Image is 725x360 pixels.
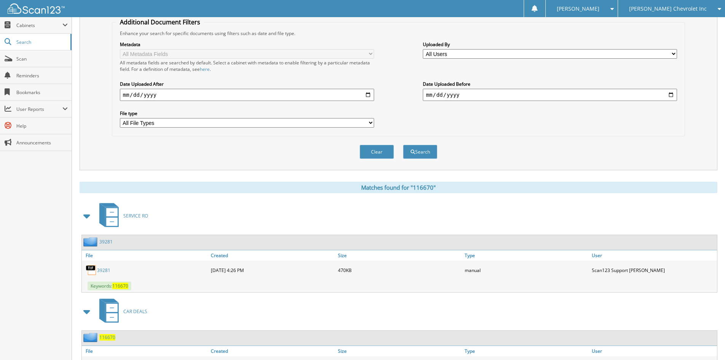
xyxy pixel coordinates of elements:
a: Type [463,346,590,356]
a: Type [463,250,590,261]
span: User Reports [16,106,62,112]
a: Created [209,346,336,356]
span: Bookmarks [16,89,68,96]
a: User [590,346,717,356]
label: Date Uploaded Before [423,81,677,87]
div: Enhance your search for specific documents using filters such as date and file type. [116,30,681,37]
img: folder2.png [83,333,99,342]
label: File type [120,110,374,117]
a: File [82,346,209,356]
span: Cabinets [16,22,62,29]
span: [PERSON_NAME] Chevrolet Inc [629,6,707,11]
label: Uploaded By [423,41,677,48]
span: Search [16,39,67,45]
div: Scan123 Support [PERSON_NAME] [590,262,717,278]
span: SERVICE RO [123,213,148,219]
div: [DATE] 4:26 PM [209,262,336,278]
span: Keywords: [88,282,131,290]
input: end [423,89,677,101]
label: Date Uploaded After [120,81,374,87]
span: Help [16,123,68,129]
a: 116670 [99,334,115,341]
a: SERVICE RO [95,201,148,231]
a: 39281 [97,267,110,274]
div: Matches found for "116670" [80,182,717,193]
span: Reminders [16,72,68,79]
a: 39281 [99,238,113,245]
img: TIF.png [86,264,97,276]
div: manual [463,262,590,278]
a: File [82,250,209,261]
div: 470KB [336,262,463,278]
button: Search [403,145,437,159]
span: Scan [16,56,68,62]
span: Announcements [16,139,68,146]
a: here [200,66,210,72]
a: User [590,250,717,261]
img: scan123-logo-white.svg [8,3,65,14]
a: Created [209,250,336,261]
a: CAR DEALS [95,296,147,326]
div: All metadata fields are searched by default. Select a cabinet with metadata to enable filtering b... [120,59,374,72]
span: 116670 [112,283,128,289]
button: Clear [360,145,394,159]
legend: Additional Document Filters [116,18,204,26]
label: Metadata [120,41,374,48]
a: Size [336,250,463,261]
span: [PERSON_NAME] [557,6,599,11]
a: Size [336,346,463,356]
span: CAR DEALS [123,308,147,315]
img: folder2.png [83,237,99,246]
input: start [120,89,374,101]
